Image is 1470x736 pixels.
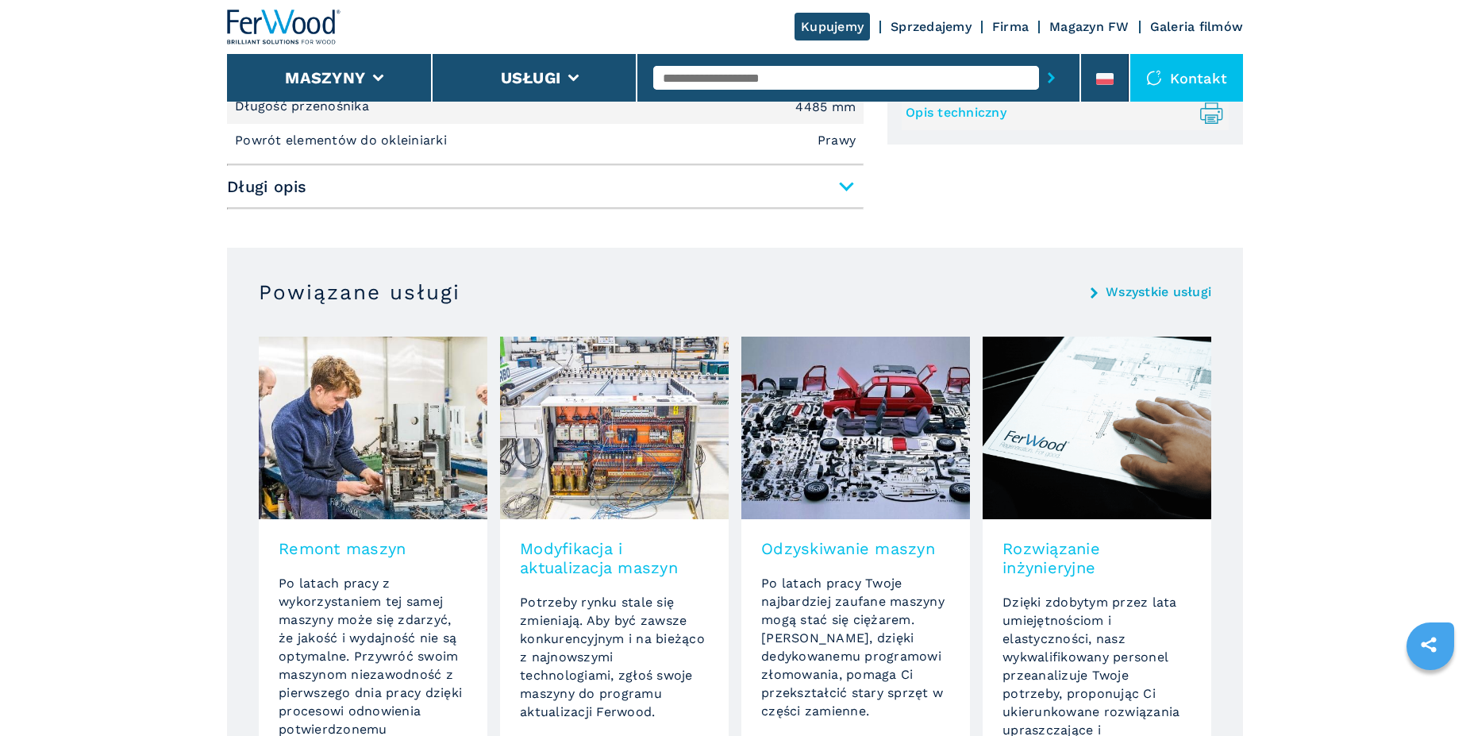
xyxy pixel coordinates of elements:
button: Usługi [501,68,561,87]
a: Firma [992,19,1029,34]
a: Sprzedajemy [891,19,972,34]
img: Kontakt [1146,70,1162,86]
div: Kontakt [1130,54,1243,102]
img: Ferwood [227,10,341,44]
a: Wszystkie usługi [1106,286,1211,299]
img: image [259,337,487,519]
h3: Rozwiązanie inżynieryjne [1002,539,1191,577]
em: 4485 mm [795,101,856,114]
a: Kupujemy [795,13,870,40]
a: Opis techniczny [906,100,1217,126]
span: Długi opis [227,172,864,201]
img: image [983,337,1211,519]
h3: Remont maszyn [279,539,468,558]
h3: Powiązane usługi [259,279,460,305]
button: submit-button [1039,60,1064,96]
p: Powrót elementów do okleiniarki [235,132,451,149]
button: Maszyny [285,68,365,87]
a: sharethis [1409,625,1449,665]
img: image [741,337,970,519]
a: Galeria filmów [1150,19,1244,34]
a: Magazyn FW [1049,19,1129,34]
h3: Modyfikacja i aktualizacja maszyn [520,539,709,577]
p: Po latach pracy Twoje najbardziej zaufane maszyny mogą stać się ciężarem. [PERSON_NAME], dzięki d... [761,574,950,720]
p: Potrzeby rynku stale się zmieniają. Aby być zawsze konkurencyjnym i na bieżąco z najnowszymi tech... [520,593,709,721]
p: Długość przenośnika [235,98,373,115]
iframe: Chat [1403,665,1458,724]
img: image [500,337,729,519]
em: Prawy [818,134,856,147]
h3: Odzyskiwanie maszyn [761,539,950,558]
